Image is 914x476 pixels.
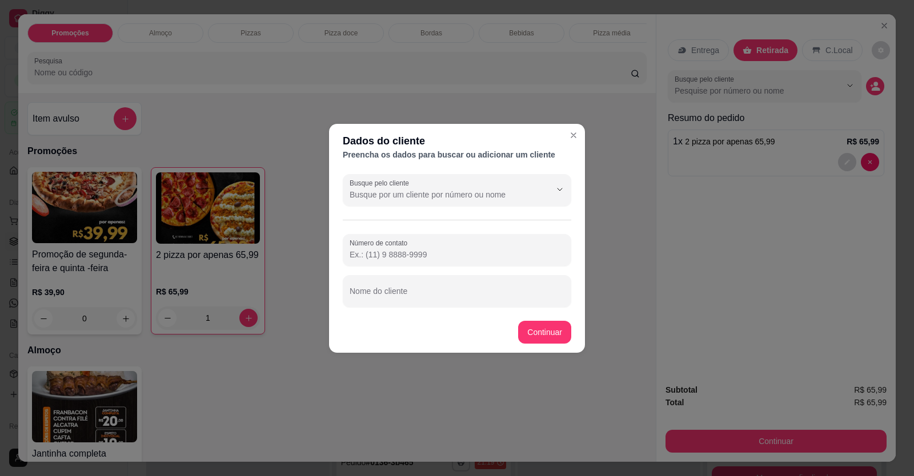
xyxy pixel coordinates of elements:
input: Busque pelo cliente [350,189,532,200]
label: Busque pelo cliente [350,178,413,188]
button: Continuar [518,321,571,344]
div: Dados do cliente [343,133,571,149]
label: Número de contato [350,238,411,248]
input: Número de contato [350,249,564,260]
input: Nome do cliente [350,290,564,301]
button: Close [564,126,583,144]
div: Preencha os dados para buscar ou adicionar um cliente [343,149,571,160]
button: Show suggestions [551,180,569,199]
